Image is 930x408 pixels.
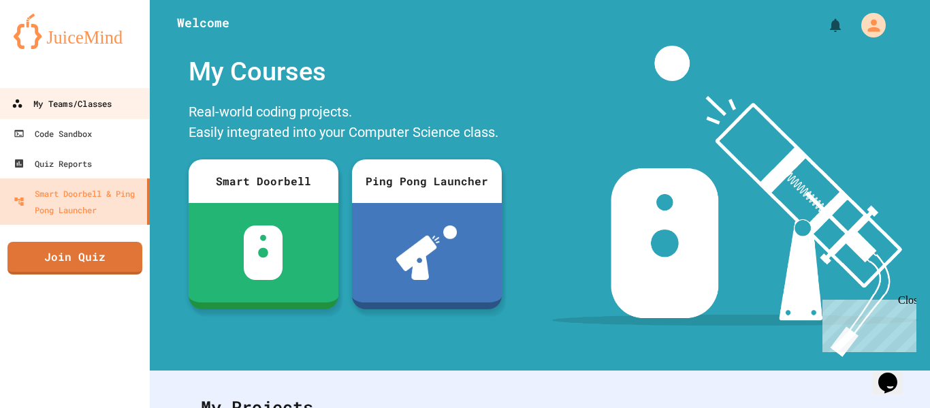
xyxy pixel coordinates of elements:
img: sdb-white.svg [244,225,283,280]
div: Smart Doorbell & Ping Pong Launcher [14,185,142,218]
div: My Courses [182,46,509,98]
div: Chat with us now!Close [5,5,94,87]
img: logo-orange.svg [14,14,136,49]
img: banner-image-my-projects.png [552,46,917,357]
img: ppl-with-ball.png [396,225,457,280]
iframe: chat widget [817,294,916,352]
div: Quiz Reports [14,155,92,172]
div: My Account [847,10,889,41]
div: My Teams/Classes [12,95,112,112]
iframe: chat widget [873,354,916,394]
div: Real-world coding projects. Easily integrated into your Computer Science class. [182,98,509,149]
div: Ping Pong Launcher [352,159,502,203]
a: Join Quiz [7,242,142,274]
div: Code Sandbox [14,125,92,142]
div: Smart Doorbell [189,159,338,203]
div: My Notifications [802,14,847,37]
